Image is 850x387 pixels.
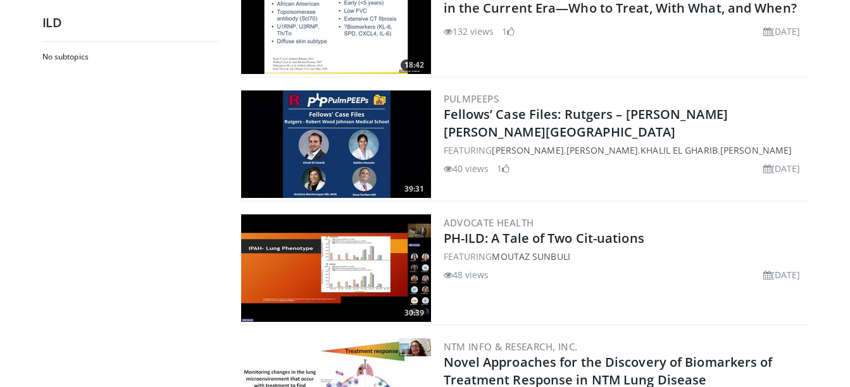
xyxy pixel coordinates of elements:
li: 1 [502,25,515,38]
span: 18:42 [401,59,428,71]
div: FEATURING [444,250,806,263]
img: e0825d15-7f89-4dd3-97a2-08b82e13de26.300x170_q85_crop-smart_upscale.jpg [241,90,431,198]
img: 3cd8bf6f-bf70-4696-b733-3b71d9b717b5.300x170_q85_crop-smart_upscale.jpg [241,214,431,322]
a: NTM Info & Research, Inc. [444,340,578,353]
li: 48 views [444,268,489,281]
a: PulmPEEPs [444,92,499,105]
a: [PERSON_NAME] [492,144,563,156]
a: Khalil El Gharib [641,144,718,156]
a: 30:39 [241,214,431,322]
a: 39:31 [241,90,431,198]
h2: No subtopics [42,52,216,62]
a: Moutaz Sunbuli [492,250,570,262]
span: 39:31 [401,183,428,195]
li: 132 views [444,25,494,38]
a: Advocate Health [444,216,534,229]
li: [DATE] [763,25,801,38]
span: 30:39 [401,307,428,319]
a: Fellows’ Case Files: Rutgers – [PERSON_NAME] [PERSON_NAME][GEOGRAPHIC_DATA] [444,106,728,140]
li: 40 views [444,162,489,175]
div: FEATURING , , , [444,144,806,157]
a: [PERSON_NAME] [566,144,638,156]
a: PH-ILD: A Tale of Two Cit-uations [444,230,644,247]
h2: ILD [42,15,220,31]
a: [PERSON_NAME] [720,144,792,156]
li: [DATE] [763,162,801,175]
li: [DATE] [763,268,801,281]
li: 1 [497,162,509,175]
